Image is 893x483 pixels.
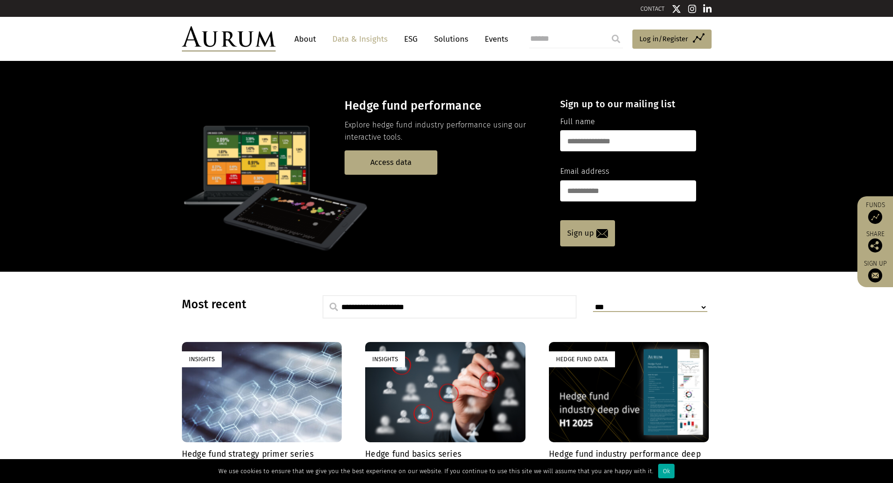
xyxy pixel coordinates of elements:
[345,119,544,144] p: Explore hedge fund industry performance using our interactive tools.
[868,238,882,253] img: Share this post
[345,150,437,174] a: Access data
[703,4,712,14] img: Linkedin icon
[560,220,615,246] a: Sign up
[549,351,615,367] div: Hedge Fund Data
[182,26,276,52] img: Aurum
[632,30,712,49] a: Log in/Register
[345,99,544,113] h3: Hedge fund performance
[365,449,525,459] h4: Hedge fund basics series
[639,33,688,45] span: Log in/Register
[290,30,321,48] a: About
[429,30,473,48] a: Solutions
[640,5,665,12] a: CONTACT
[328,30,392,48] a: Data & Insights
[862,201,888,224] a: Funds
[672,4,681,14] img: Twitter icon
[862,260,888,282] a: Sign up
[560,165,609,178] label: Email address
[560,116,595,128] label: Full name
[596,229,608,238] img: email-icon
[182,297,299,312] h3: Most recent
[658,464,675,478] div: Ok
[560,98,696,110] h4: Sign up to our mailing list
[399,30,422,48] a: ESG
[868,268,882,282] img: Sign up to our newsletter
[868,210,882,224] img: Access Funds
[182,351,222,367] div: Insights
[182,449,342,459] h4: Hedge fund strategy primer series
[862,231,888,253] div: Share
[480,30,508,48] a: Events
[549,449,709,469] h4: Hedge fund industry performance deep dive – H1 2025
[365,351,405,367] div: Insights
[330,303,338,311] img: search.svg
[607,30,625,48] input: Submit
[688,4,697,14] img: Instagram icon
